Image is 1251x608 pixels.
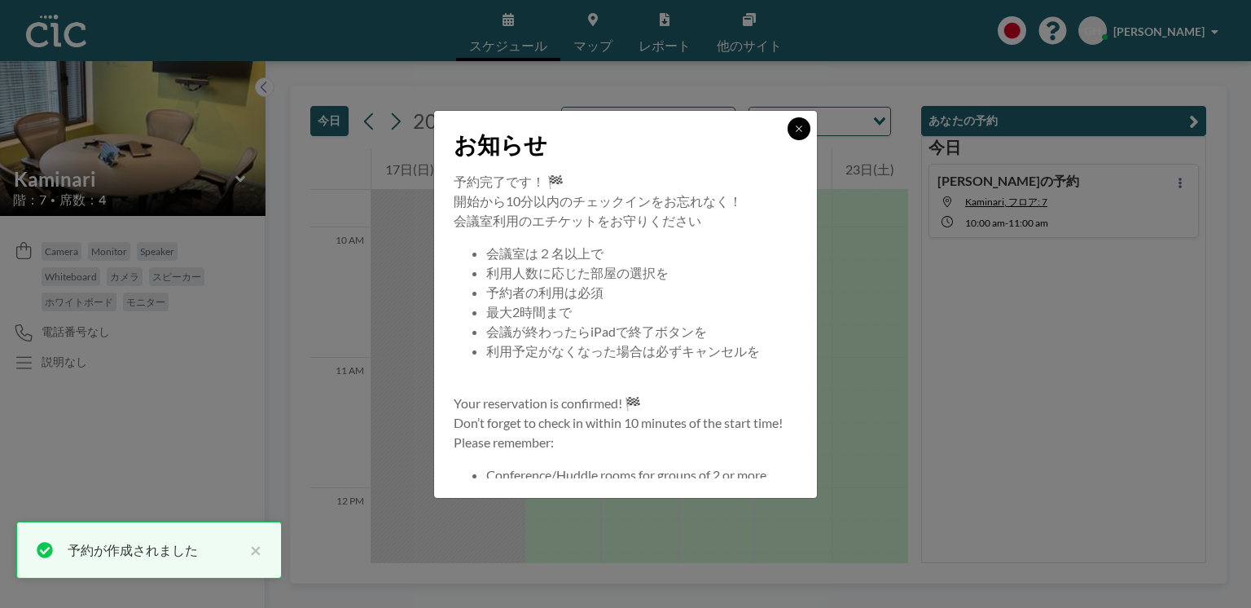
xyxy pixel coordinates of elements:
[454,193,742,209] span: 開始から10分以内のチェックインをお忘れなく！
[486,324,707,339] span: 会議が終わったらiPadで終了ボタンを
[486,343,760,359] span: 利用予定がなくなった場合は必ずキャンセルを
[486,265,669,280] span: 利用人数に応じた部屋の選択を
[242,540,261,560] button: close
[454,213,701,228] span: 会議室利用のエチケットをお守りください
[454,130,547,159] span: お知らせ
[486,467,766,482] span: Conference/Huddle rooms for groups of 2 or more
[454,434,554,450] span: Please remember:
[454,415,783,430] span: Don’t forget to check in within 10 minutes of the start time!
[454,174,564,189] span: 予約完了です！ 🏁
[486,304,572,319] span: 最大2時間まで
[68,540,242,560] div: 予約が作成されました
[454,395,641,411] span: Your reservation is confirmed! 🏁
[486,245,604,261] span: 会議室は２名以上で
[486,284,604,300] span: 予約者の利用は必須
